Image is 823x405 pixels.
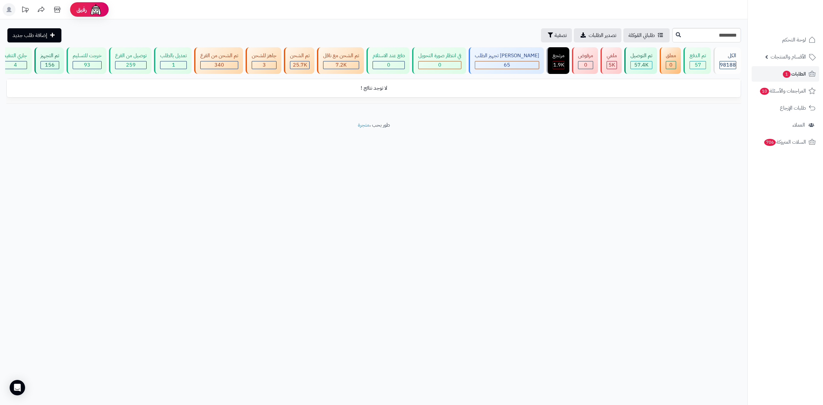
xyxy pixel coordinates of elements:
div: 0 [666,61,676,69]
a: الكل98188 [712,47,742,74]
div: 5030 [607,61,617,69]
span: 4 [14,61,17,69]
span: المراجعات والأسئلة [759,86,806,95]
div: جاهز للشحن [252,52,276,59]
a: توصيل من الفرع 259 [108,47,153,74]
span: العملاء [792,121,805,130]
a: جاهز للشحن 3 [244,47,283,74]
div: 1 [160,61,186,69]
a: مرتجع 1.9K [545,47,571,74]
span: 10 [760,88,769,95]
div: 57 [690,61,706,69]
div: [PERSON_NAME] تجهيز الطلب [475,52,539,59]
span: 0 [438,61,441,69]
span: 65 [504,61,510,69]
td: لا توجد نتائج ! [7,79,741,97]
span: الأقسام والمنتجات [771,52,806,61]
span: تصدير الطلبات [589,32,616,39]
div: تم الشحن [290,52,310,59]
div: 93 [73,61,101,69]
a: تم الشحن من الفرع 340 [193,47,244,74]
span: 1 [783,71,791,78]
div: 1874 [553,61,564,69]
div: الكل [719,52,736,59]
span: 5K [609,61,615,69]
a: تصدير الطلبات [574,28,621,42]
a: تم التوصيل 57.4K [623,47,658,74]
div: في انتظار صورة التحويل [418,52,461,59]
a: الطلبات1 [752,66,819,82]
div: جاري التنفيذ [4,52,27,59]
a: المراجعات والأسئلة10 [752,83,819,99]
span: 25.7K [293,61,307,69]
a: في انتظار صورة التحويل 0 [411,47,467,74]
div: 7222 [323,61,359,69]
a: طلباتي المُوكلة [623,28,670,42]
div: 0 [419,61,461,69]
a: العملاء [752,117,819,133]
div: 0 [373,61,404,69]
img: logo-2.png [779,5,817,18]
a: تم الشحن 25.7K [283,47,316,74]
div: 340 [201,61,238,69]
span: 1.9K [553,61,564,69]
span: 0 [669,61,673,69]
div: خرجت للتسليم [73,52,102,59]
span: 156 [45,61,55,69]
span: 98188 [720,61,736,69]
span: تصفية [555,32,567,39]
a: لوحة التحكم [752,32,819,48]
span: السلات المتروكة [764,138,806,147]
div: 57416 [631,61,652,69]
a: دفع عند الاستلام 0 [365,47,411,74]
div: 156 [41,61,59,69]
div: تم الشحن من الفرع [200,52,238,59]
div: 3 [252,61,276,69]
a: [PERSON_NAME] تجهيز الطلب 65 [467,47,545,74]
div: 259 [115,61,146,69]
span: طلباتي المُوكلة [629,32,655,39]
div: تعديل بالطلب [160,52,187,59]
a: تم التجهيز 156 [33,47,65,74]
a: السلات المتروكة706 [752,134,819,150]
div: تم الشحن مع ناقل [323,52,359,59]
a: طلبات الإرجاع [752,100,819,116]
div: مرفوض [578,52,593,59]
a: مرفوض 0 [571,47,599,74]
span: 1 [172,61,175,69]
div: مرتجع [553,52,565,59]
span: رفيق [77,6,87,14]
a: تحديثات المنصة [17,3,33,18]
img: ai-face.png [89,3,102,16]
span: 0 [387,61,390,69]
span: 57 [695,61,701,69]
div: دفع عند الاستلام [373,52,405,59]
span: 3 [263,61,266,69]
button: تصفية [541,28,572,42]
a: تم الدفع 57 [682,47,712,74]
span: 706 [764,139,776,146]
span: الطلبات [782,69,806,78]
span: لوحة التحكم [782,35,806,44]
span: 57.4K [634,61,648,69]
a: إضافة طلب جديد [7,28,61,42]
span: 7.2K [336,61,347,69]
span: 340 [214,61,224,69]
span: 0 [584,61,587,69]
div: 25668 [290,61,309,69]
div: تم الدفع [690,52,706,59]
a: ملغي 5K [599,47,623,74]
span: 259 [126,61,136,69]
div: 0 [578,61,593,69]
span: 93 [84,61,90,69]
div: تم التوصيل [630,52,652,59]
div: تم التجهيز [41,52,59,59]
a: تم الشحن مع ناقل 7.2K [316,47,365,74]
div: Open Intercom Messenger [10,380,25,395]
a: معلق 0 [658,47,682,74]
a: خرجت للتسليم 93 [65,47,108,74]
a: متجرة [358,121,369,129]
span: إضافة طلب جديد [13,32,47,39]
a: تعديل بالطلب 1 [153,47,193,74]
div: معلق [666,52,676,59]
